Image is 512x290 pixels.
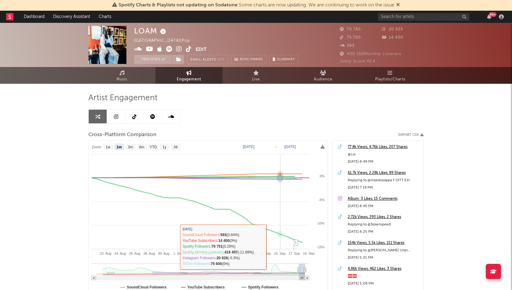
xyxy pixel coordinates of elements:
text: 6m [139,145,144,149]
span: Audience [314,76,332,83]
text: [DATE] [243,145,254,149]
a: 77.8k Views, 4.76k Likes, 207 Shares [348,143,420,151]
em: Off [218,58,225,62]
div: [DATE] 6:49 PM [348,158,420,165]
text: -15% [317,245,325,249]
button: Tracking [134,55,172,64]
text: 13. Sep [259,252,271,255]
span: 20 923 [382,27,403,31]
span: Live [252,76,260,83]
div: LOAM [134,26,168,36]
text: 1m [116,145,122,149]
text: 3. Sep [188,252,197,255]
text: 1w [106,145,111,149]
span: Summary [277,58,295,61]
a: Audience [290,67,357,84]
button: Summary [269,55,298,64]
span: Cross-Platform Comparison [88,131,156,139]
div: [GEOGRAPHIC_DATA] | Pop [134,37,197,44]
text: 24. Aug [115,252,126,255]
a: 61.7k Views, 2.28k Likes, 89 Shares [348,169,420,177]
text: 7. Sep [217,252,227,255]
a: Playlists/Charts [357,67,424,84]
div: @Lia [348,151,420,158]
text: 5. Sep [202,252,212,255]
div: [DATE] 6:45 PM [348,203,420,210]
text: All [173,145,177,149]
text: 1y [162,145,166,149]
div: Replying to @Slownspeed [348,221,420,228]
text: Spotify Followers [248,285,279,289]
div: Replying to @[PERSON_NAME] Utan autotune:) [348,247,420,254]
text: -10% [317,221,325,225]
div: 🆘🆘 [348,273,420,280]
span: Playlists/Charts [375,76,405,83]
text: 17. Sep [288,252,300,255]
span: 593 [340,44,354,48]
a: Dashboard [20,11,49,23]
div: Replying to @morotssoppa F DITT EX! [348,177,420,184]
text: 19. Sep [303,252,315,255]
span: 70 765 [340,27,361,31]
a: 4.86k Views, 462 Likes, 3 Shares [348,265,420,273]
text: 30. Aug [158,252,169,255]
a: Discovery Assistant [49,11,94,23]
a: Engagement [155,67,222,84]
text: 9. Sep [231,252,241,255]
div: 99 + [489,12,496,17]
a: Music [88,67,155,84]
span: Music [116,76,128,83]
text: 11. Sep [245,252,257,255]
span: Engagement [177,76,201,83]
text: YouTube Subscribers [187,285,225,289]
span: 1 [295,241,297,244]
div: [DATE] 5:21 PM [348,254,420,261]
div: [DATE] 5:06 PM [348,280,420,287]
text: → [274,145,278,149]
button: Edit [196,46,207,54]
span: : Some charts are now updating. We are continuing to work on the issue [119,3,394,8]
span: 75 700 [340,36,361,40]
text: SoundCloud Followers [127,285,167,289]
div: [DATE] 6:25 PM [348,228,420,235]
span: Spotify Charts & Playlists not updating on Sodatone [119,3,237,8]
text: 15. Sep [274,252,286,255]
text: YTD [150,145,157,149]
text: 1. Sep [173,252,183,255]
text: [DATE] [284,145,296,149]
button: Export CSV [398,133,424,137]
div: [DATE] 7:19 PM [348,184,420,191]
span: Benchmark [240,56,263,63]
span: 408 168 Monthly Listeners [340,52,401,56]
span: Jump Score: 41.4 [340,59,375,63]
span: 14 400 [382,36,403,40]
input: Search for artists [378,13,469,21]
text: Zoom [92,145,101,149]
text: -5% [318,198,325,202]
button: Email AlertsOff [187,55,228,64]
button: 99+ [487,14,491,19]
a: Album: 3 Likes, 15 Comments [348,195,420,203]
text: 26. Aug [129,252,140,255]
span: Dismiss [396,3,400,8]
a: Charts [94,11,116,23]
text: 22. Aug [100,252,111,255]
text: 3m [128,145,133,149]
span: Artist Engagement [88,94,158,102]
a: 154k Views, 5.5k Likes, 151 Shares [348,239,420,247]
a: 2.72k Views, 293 Likes, 2 Shares [348,214,420,221]
text: 28. Aug [144,252,155,255]
text: 0% [320,174,325,178]
a: Benchmark [231,55,266,64]
a: Live [222,67,290,84]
